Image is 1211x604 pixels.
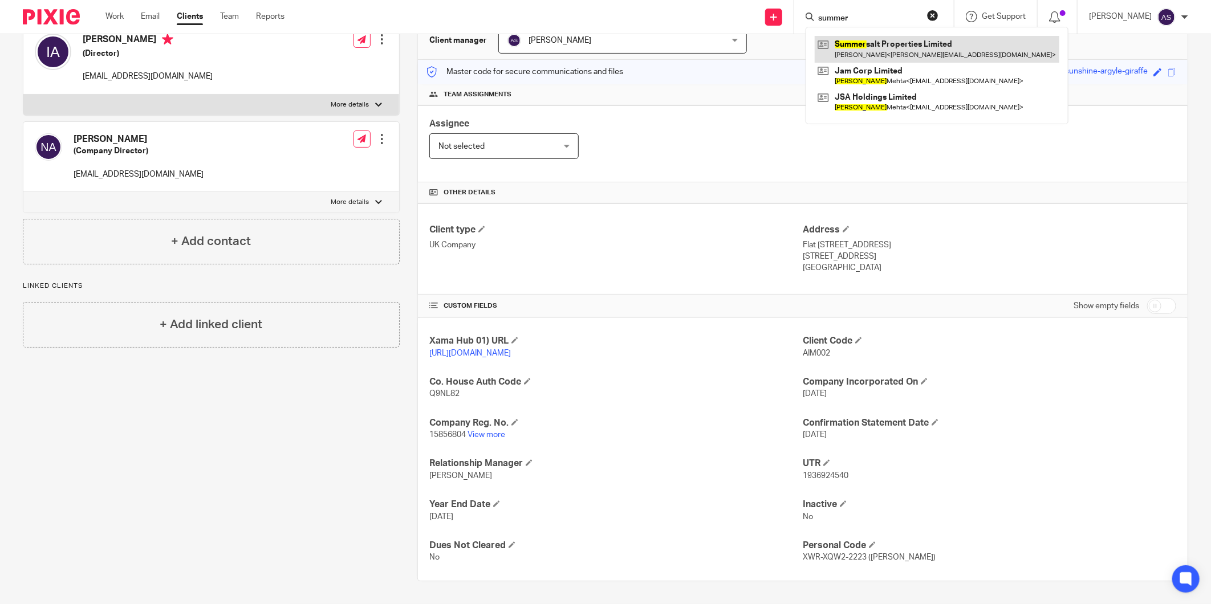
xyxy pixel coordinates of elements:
[429,239,803,251] p: UK Company
[803,431,827,439] span: [DATE]
[429,431,466,439] span: 15856804
[429,390,460,398] span: Q9NL82
[429,335,803,347] h4: Xama Hub 01) URL
[803,239,1176,251] p: Flat [STREET_ADDRESS]
[162,34,173,45] i: Primary
[74,169,204,180] p: [EMAIL_ADDRESS][DOMAIN_NAME]
[256,11,285,22] a: Reports
[468,431,505,439] a: View more
[429,458,803,470] h4: Relationship Manager
[429,540,803,552] h4: Dues Not Cleared
[35,34,71,70] img: svg%3E
[429,349,511,357] a: [URL][DOMAIN_NAME]
[803,390,827,398] span: [DATE]
[177,11,203,22] a: Clients
[803,251,1176,262] p: [STREET_ADDRESS]
[444,188,495,197] span: Other details
[803,262,1176,274] p: [GEOGRAPHIC_DATA]
[160,316,262,333] h4: + Add linked client
[141,11,160,22] a: Email
[429,472,492,480] span: [PERSON_NAME]
[927,10,938,21] button: Clear
[507,34,521,47] img: svg%3E
[803,553,936,561] span: XWR-XQW2-2223 ([PERSON_NAME])
[803,472,848,480] span: 1936924540
[171,232,251,250] h4: + Add contact
[803,224,1176,236] h4: Address
[529,36,591,44] span: [PERSON_NAME]
[429,499,803,511] h4: Year End Date
[429,553,440,561] span: No
[817,14,920,24] input: Search
[74,133,204,145] h4: [PERSON_NAME]
[803,376,1176,388] h4: Company Incorporated On
[803,349,830,357] span: AIM002
[429,119,469,128] span: Assignee
[331,198,369,207] p: More details
[1089,11,1152,22] p: [PERSON_NAME]
[803,335,1176,347] h4: Client Code
[1074,300,1139,312] label: Show empty fields
[426,66,623,77] p: Master code for secure communications and files
[429,376,803,388] h4: Co. House Auth Code
[1157,8,1176,26] img: svg%3E
[803,540,1176,552] h4: Personal Code
[429,513,453,521] span: [DATE]
[429,224,803,236] h4: Client type
[220,11,239,22] a: Team
[23,9,80,25] img: Pixie
[803,458,1176,470] h4: UTR
[429,417,803,429] h4: Company Reg. No.
[331,100,369,109] p: More details
[1033,66,1148,79] div: wireless-sunshine-argyle-giraffe
[35,133,62,161] img: svg%3E
[83,48,213,59] h5: (Director)
[105,11,124,22] a: Work
[803,513,813,521] span: No
[23,281,400,291] p: Linked clients
[74,145,204,157] h5: (Company Director)
[803,499,1176,511] h4: Inactive
[803,417,1176,429] h4: Confirmation Statement Date
[83,34,213,48] h4: [PERSON_NAME]
[429,35,487,46] h3: Client manager
[429,301,803,311] h4: CUSTOM FIELDS
[83,71,213,82] p: [EMAIL_ADDRESS][DOMAIN_NAME]
[982,13,1026,21] span: Get Support
[444,90,511,99] span: Team assignments
[438,142,485,150] span: Not selected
